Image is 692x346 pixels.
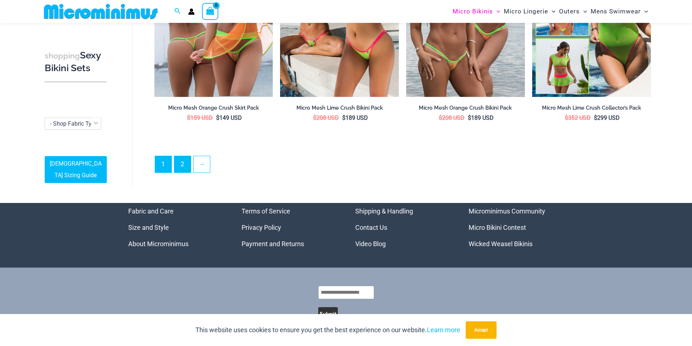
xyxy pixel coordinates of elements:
a: Contact Us [355,224,387,231]
a: [DEMOGRAPHIC_DATA] Sizing Guide [45,156,107,183]
a: Video Blog [355,240,386,248]
span: Micro Lingerie [504,2,548,21]
p: This website uses cookies to ensure you get the best experience on our website. [195,325,460,335]
a: Micro Mesh Orange Crush Bikini Pack [406,105,525,114]
span: Outers [559,2,580,21]
a: Micro LingerieMenu ToggleMenu Toggle [502,2,557,21]
h2: Micro Mesh Lime Crush Collector’s Pack [532,105,651,111]
a: Size and Style [128,224,169,231]
h2: Micro Mesh Orange Crush Skirt Pack [154,105,273,111]
a: Account icon link [188,8,195,15]
span: - Shop Fabric Type [45,118,101,129]
span: Menu Toggle [580,2,587,21]
h2: Micro Mesh Orange Crush Bikini Pack [406,105,525,111]
a: Micro Mesh Lime Crush Bikini Pack [280,105,399,114]
nav: Site Navigation [450,1,651,22]
aside: Footer Widget 1 [128,203,224,252]
span: Page 1 [155,156,171,172]
bdi: 189 USD [342,114,368,121]
span: $ [342,114,345,121]
span: Menu Toggle [641,2,648,21]
button: Submit [318,307,338,320]
span: - Shop Fabric Type [45,118,101,130]
nav: Menu [355,203,451,252]
bdi: 208 USD [313,114,339,121]
a: Learn more [427,326,460,334]
a: About Microminimus [128,240,189,248]
a: Micro BikinisMenu ToggleMenu Toggle [451,2,502,21]
a: OutersMenu ToggleMenu Toggle [557,2,589,21]
a: Mens SwimwearMenu ToggleMenu Toggle [589,2,650,21]
span: $ [565,114,568,121]
nav: Menu [242,203,337,252]
nav: Menu [469,203,564,252]
a: Privacy Policy [242,224,281,231]
aside: Footer Widget 3 [355,203,451,252]
h2: Micro Mesh Lime Crush Bikini Pack [280,105,399,111]
nav: Menu [128,203,224,252]
span: Menu Toggle [548,2,555,21]
span: $ [187,114,190,121]
bdi: 208 USD [439,114,465,121]
a: Micro Bikini Contest [469,224,526,231]
bdi: 352 USD [565,114,591,121]
span: $ [439,114,442,121]
a: View Shopping Cart, empty [202,3,219,20]
span: $ [313,114,316,121]
bdi: 159 USD [187,114,213,121]
a: Terms of Service [242,207,290,215]
h3: Sexy Bikini Sets [45,49,107,74]
button: Accept [466,321,497,339]
bdi: 149 USD [216,114,242,121]
span: Mens Swimwear [591,2,641,21]
bdi: 299 USD [594,114,620,121]
span: $ [468,114,471,121]
bdi: 189 USD [468,114,494,121]
aside: Footer Widget 2 [242,203,337,252]
img: MM SHOP LOGO FLAT [41,3,161,20]
a: Search icon link [174,7,181,16]
a: Micro Mesh Orange Crush Skirt Pack [154,105,273,114]
a: Microminimus Community [469,207,545,215]
a: → [194,156,210,172]
a: Fabric and Care [128,207,174,215]
aside: Footer Widget 4 [469,203,564,252]
a: Payment and Returns [242,240,304,248]
span: Menu Toggle [493,2,500,21]
a: Micro Mesh Lime Crush Collector’s Pack [532,105,651,114]
a: Shipping & Handling [355,207,413,215]
a: Wicked Weasel Bikinis [469,240,533,248]
span: $ [216,114,219,121]
span: shopping [45,51,80,60]
span: $ [594,114,597,121]
a: Page 2 [174,156,191,172]
nav: Product Pagination [154,156,651,177]
span: Micro Bikinis [453,2,493,21]
span: - Shop Fabric Type [50,120,98,127]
